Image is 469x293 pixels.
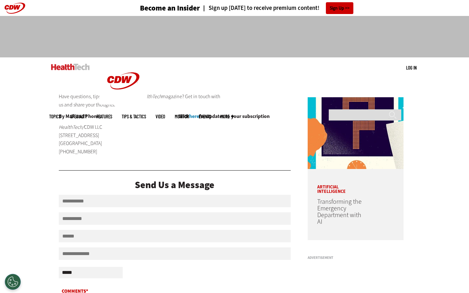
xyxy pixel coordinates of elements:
[406,64,417,71] div: User menu
[175,114,189,119] a: MonITor
[308,256,404,260] h3: Advertisement
[308,97,404,169] img: illustration of question mark
[308,175,375,194] p: Artificial Intelligence
[5,274,21,290] button: Open Preferences
[200,5,319,11] a: Sign up [DATE] to receive premium content!
[156,114,165,119] a: Video
[199,114,211,119] a: Events
[49,114,61,119] span: Topics
[96,114,112,119] a: Features
[326,2,353,14] a: Sign Up
[140,4,200,12] h3: Become an Insider
[220,114,234,119] span: More
[118,22,351,51] iframe: advertisement
[99,57,147,105] img: Home
[51,64,90,70] img: Home
[99,99,147,106] a: CDW
[59,123,137,156] p: CDW LLC [STREET_ADDRESS] [GEOGRAPHIC_DATA] [PHONE_NUMBER]
[70,114,87,119] span: Specialty
[317,197,362,226] a: Transforming the Emergency Department with AI
[59,124,84,130] em: HealthTech/
[122,114,146,119] a: Tips & Tactics
[5,274,21,290] div: Cookies Settings
[59,180,291,190] div: Send Us a Message
[406,65,417,70] a: Log in
[116,4,200,12] a: Become an Insider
